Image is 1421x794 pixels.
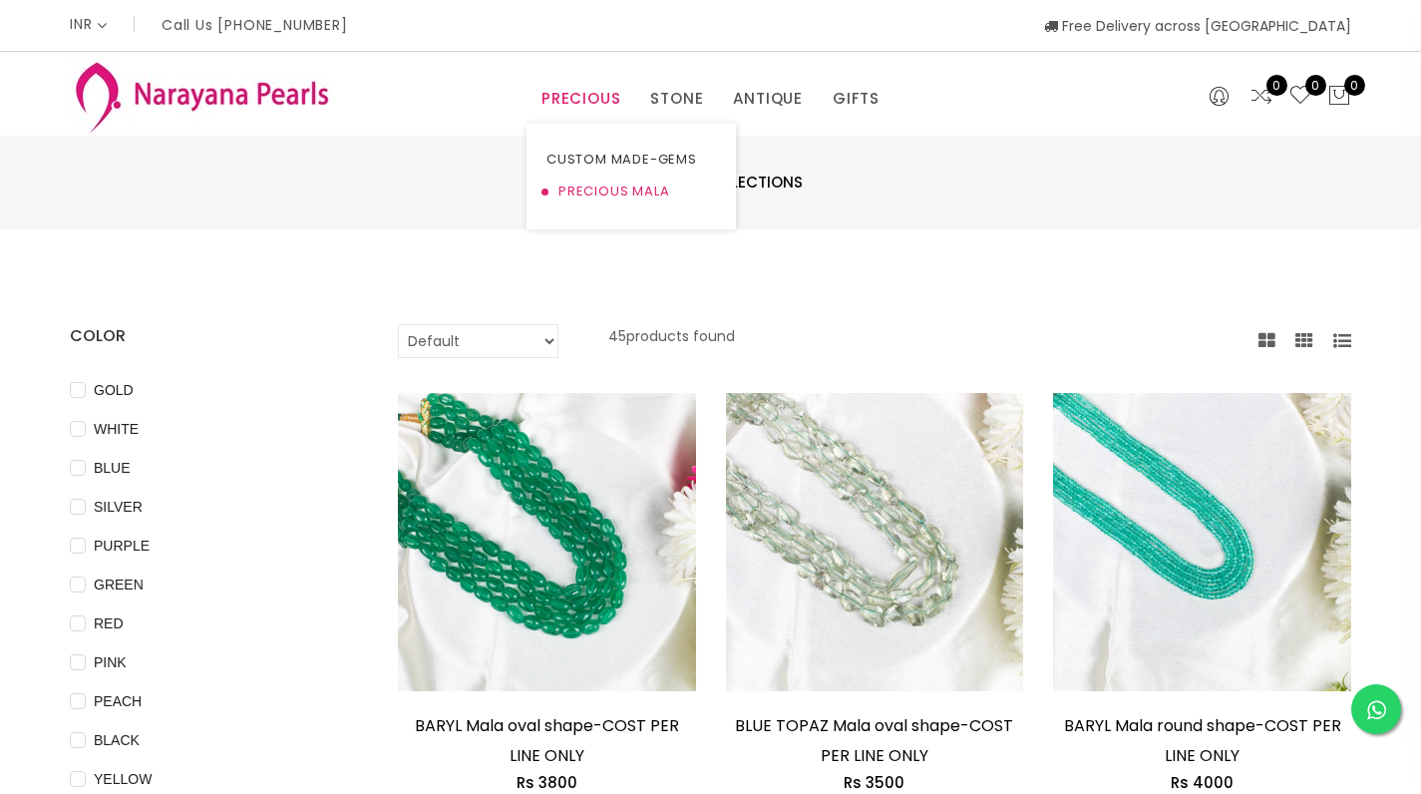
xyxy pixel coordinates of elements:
a: PRECIOUS [541,84,620,114]
a: PRECIOUS MALA [546,176,716,207]
a: BLUE TOPAZ Mala oval shape-COST PER LINE ONLY [735,714,1013,767]
span: PINK [86,651,135,673]
a: 0 [1249,84,1273,110]
h4: COLOR [70,324,338,348]
span: RED [86,612,132,634]
a: 0 [1288,84,1312,110]
a: STONE [650,84,703,114]
span: SILVER [86,496,151,518]
a: BARYL Mala round shape-COST PER LINE ONLY [1064,714,1341,767]
span: Rs 3500 [844,772,904,793]
a: CUSTOM MADE-GEMS [546,144,716,176]
span: 0 [1305,75,1326,96]
span: GREEN [86,574,152,595]
span: BLACK [86,729,148,751]
span: 0 [1344,75,1365,96]
span: 0 [1266,75,1287,96]
span: WHITE [86,418,147,440]
span: GOLD [86,379,142,401]
a: GIFTS [833,84,880,114]
p: 45 products found [608,324,735,358]
span: BLUE [86,457,139,479]
p: Call Us [PHONE_NUMBER] [162,18,348,32]
button: 0 [1327,84,1351,110]
a: BARYL Mala oval shape-COST PER LINE ONLY [415,714,679,767]
span: Rs 3800 [517,772,577,793]
span: Rs 4000 [1171,772,1234,793]
span: PURPLE [86,535,158,557]
a: ANTIQUE [733,84,803,114]
span: PEACH [86,690,150,712]
span: YELLOW [86,768,160,790]
span: Free Delivery across [GEOGRAPHIC_DATA] [1044,16,1351,36]
span: Collections [700,171,803,195]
